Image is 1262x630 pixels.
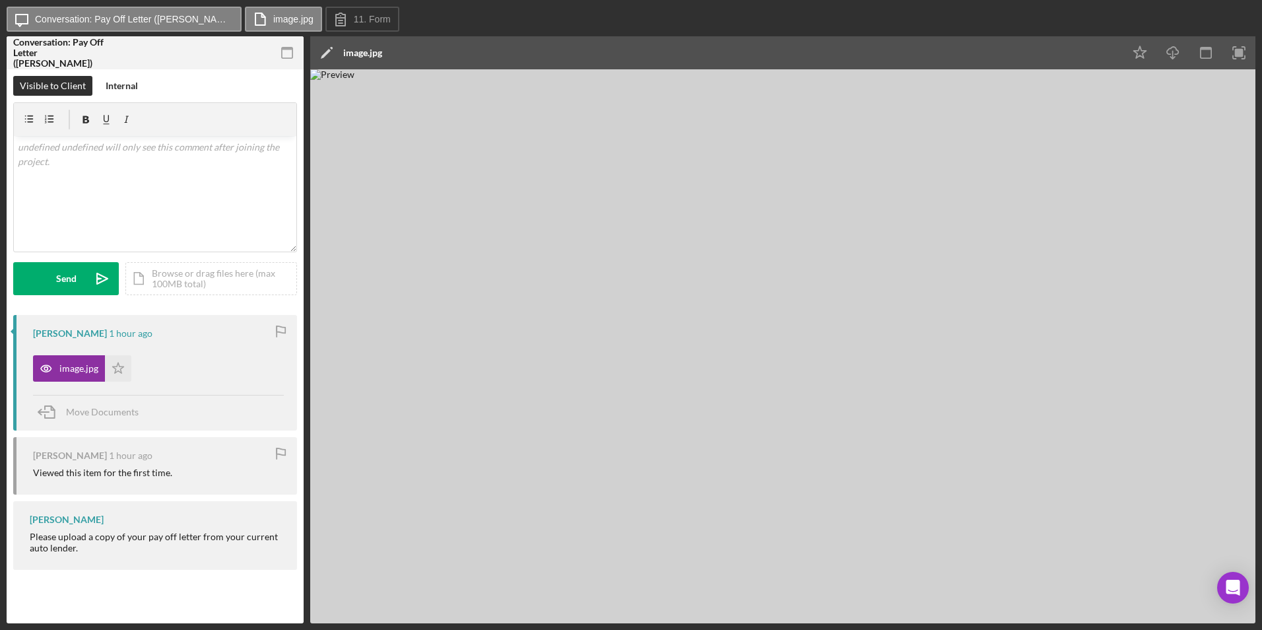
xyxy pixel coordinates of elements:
span: Move Documents [66,406,139,417]
div: image.jpg [59,363,98,374]
div: Visible to Client [20,76,86,96]
div: [PERSON_NAME] [30,514,104,525]
button: Move Documents [33,396,152,429]
div: Please upload a copy of your pay off letter from your current auto lender. [30,532,284,553]
button: Visible to Client [13,76,92,96]
div: image.jpg [343,48,382,58]
button: Conversation: Pay Off Letter ([PERSON_NAME]) [7,7,242,32]
button: image.jpg [245,7,322,32]
div: [PERSON_NAME] [33,450,107,461]
button: image.jpg [33,355,131,382]
div: Conversation: Pay Off Letter ([PERSON_NAME]) [13,37,106,69]
div: Internal [106,76,138,96]
time: 2025-09-10 20:06 [109,328,152,339]
div: Send [56,262,77,295]
label: image.jpg [273,14,314,24]
label: Conversation: Pay Off Letter ([PERSON_NAME]) [35,14,233,24]
img: Preview [310,69,1255,623]
label: 11. Form [354,14,391,24]
div: Open Intercom Messenger [1217,572,1249,604]
button: 11. Form [325,7,399,32]
button: Send [13,262,119,295]
button: Internal [99,76,145,96]
time: 2025-09-10 20:03 [109,450,152,461]
div: Viewed this item for the first time. [33,468,172,478]
div: [PERSON_NAME] [33,328,107,339]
